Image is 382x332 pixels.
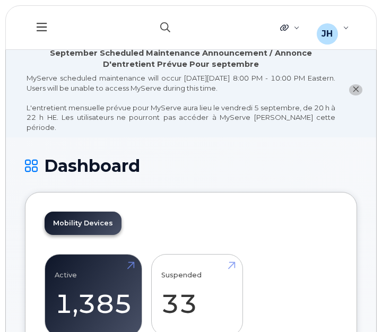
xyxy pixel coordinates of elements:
button: close notification [349,84,362,95]
a: Mobility Devices [45,212,121,235]
div: MyServe scheduled maintenance will occur [DATE][DATE] 8:00 PM - 10:00 PM Eastern. Users will be u... [27,73,335,132]
a: Suspended 33 [161,260,233,330]
a: Active 1,385 [55,260,132,330]
div: September Scheduled Maintenance Announcement / Annonce D'entretient Prévue Pour septembre [27,48,335,70]
h1: Dashboard [25,156,357,175]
